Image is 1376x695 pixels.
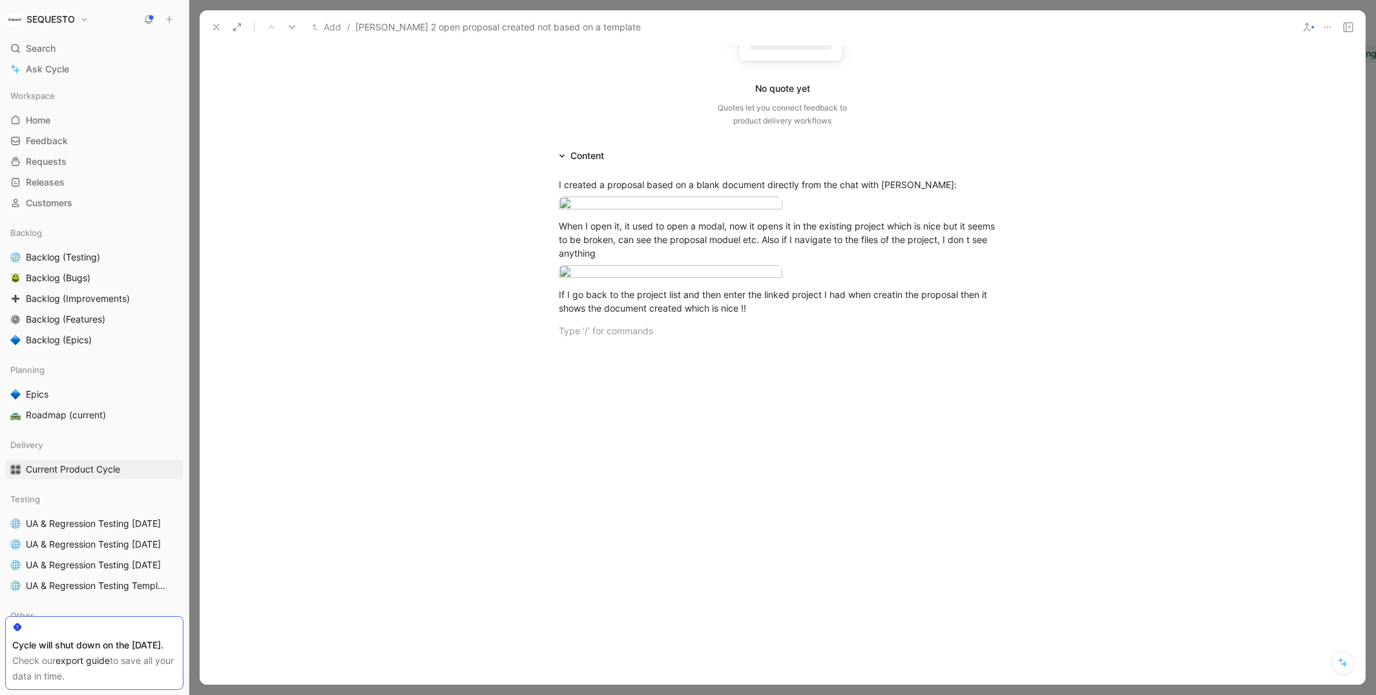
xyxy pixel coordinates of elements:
a: 🪲Backlog (Bugs) [5,268,183,288]
div: Search [5,39,183,58]
button: SEQUESTOSEQUESTO [5,10,92,28]
a: 🛣️Roadmap (current) [5,405,183,425]
a: 🔷Backlog (Epics) [5,330,183,350]
a: Releases [5,173,183,192]
div: Quotes let you connect feedback to product delivery workflows [718,102,847,127]
img: 🌐 [10,560,21,570]
button: 🔷 [8,387,23,402]
img: 🎛️ [10,464,21,475]
div: If I go back to the project list and then enter the linked project I had when creatin the proposa... [559,288,1006,315]
span: Backlog [10,226,42,239]
span: Backlog (Epics) [26,334,92,347]
span: Customers [26,197,72,209]
button: 🌐 [8,250,23,265]
button: 🛣️ [8,407,23,423]
span: Backlog (Features) [26,313,105,326]
span: Search [26,41,56,56]
img: 🪲 [10,273,21,283]
button: 🎛️ [8,462,23,477]
div: No quote yet [755,81,810,96]
button: ⚙️ [8,312,23,327]
a: Customers [5,193,183,213]
a: export guide [56,655,110,666]
img: image.png [559,197,782,214]
img: 🔷 [10,389,21,400]
img: 🛣️ [10,410,21,420]
div: Workspace [5,86,183,105]
a: 🌐UA & Regression Testing [DATE] [5,535,183,554]
img: image.png [559,265,782,283]
a: 🔷Epics [5,385,183,404]
a: Home [5,111,183,130]
div: Testing [5,489,183,509]
a: 🌐Backlog (Testing) [5,248,183,267]
span: Current Product Cycle [26,463,120,476]
span: Ask Cycle [26,61,69,77]
button: 🌐 [8,557,23,573]
span: UA & Regression Testing [DATE] [26,517,161,530]
img: 🔷 [10,335,21,345]
button: 🪲 [8,270,23,286]
span: / [347,19,350,35]
h1: SEQUESTO [26,14,75,25]
span: Delivery [10,438,43,451]
div: Cycle will shut down on the [DATE]. [12,637,176,653]
div: Delivery [5,435,183,454]
span: Roadmap (current) [26,409,106,422]
button: 🌐 [8,537,23,552]
div: Content [570,148,604,164]
button: Add [309,19,344,35]
a: 🌐UA & Regression Testing Template [5,576,183,595]
button: 🌐 [8,578,23,593]
a: Requests [5,152,183,171]
span: Backlog (Bugs) [26,272,90,284]
div: When I open it, it used to open a modal, now it opens it in the existing project which is nice bu... [559,219,1006,260]
img: 🌐 [10,252,21,262]
a: Feedback [5,131,183,151]
a: 🌐UA & Regression Testing [DATE] [5,555,183,575]
div: Planning🔷Epics🛣️Roadmap (current) [5,360,183,425]
button: 🔷 [8,332,23,348]
a: Ask Cycle [5,59,183,79]
span: Home [26,114,50,127]
a: 🌐UA & Regression Testing [DATE] [5,514,183,533]
div: Testing🌐UA & Regression Testing [DATE]🌐UA & Regression Testing [DATE]🌐UA & Regression Testing [DA... [5,489,183,595]
span: Requests [26,155,67,168]
a: ➕Backlog (Improvements) [5,289,183,308]
a: ⚙️Backlog (Features) [5,310,183,329]
button: 🌐 [8,516,23,531]
img: 🌐 [10,539,21,550]
img: ➕ [10,294,21,304]
span: Backlog (Improvements) [26,292,130,305]
span: Planning [10,363,45,376]
div: Delivery🎛️Current Product Cycle [5,435,183,479]
span: UA & Regression Testing Template [26,579,166,592]
div: Backlog🌐Backlog (Testing)🪲Backlog (Bugs)➕Backlog (Improvements)⚙️Backlog (Features)🔷Backlog (Epics) [5,223,183,350]
div: Backlog [5,223,183,242]
span: Backlog (Testing) [26,251,100,264]
div: I created a proposal based on a blank document directly from the chat with [PERSON_NAME]: [559,178,1006,191]
span: [PERSON_NAME] 2 open proposal created not based on a template [355,19,641,35]
img: ⚙️ [10,314,21,325]
span: Testing [10,493,40,506]
button: ➕ [8,291,23,306]
span: UA & Regression Testing [DATE] [26,538,161,551]
span: Workspace [10,89,55,102]
span: Feedback [26,134,68,147]
div: Other [5,606,183,625]
a: 🎛️Current Product Cycle [5,460,183,479]
div: Planning [5,360,183,380]
img: 🌐 [10,519,21,529]
span: UA & Regression Testing [DATE] [26,559,161,572]
span: Other [10,609,34,622]
img: SEQUESTO [8,13,21,26]
span: Epics [26,388,48,401]
img: 🌐 [10,581,21,591]
span: Releases [26,176,65,189]
div: Content [554,148,609,164]
div: Check our to save all your data in time. [12,653,176,684]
